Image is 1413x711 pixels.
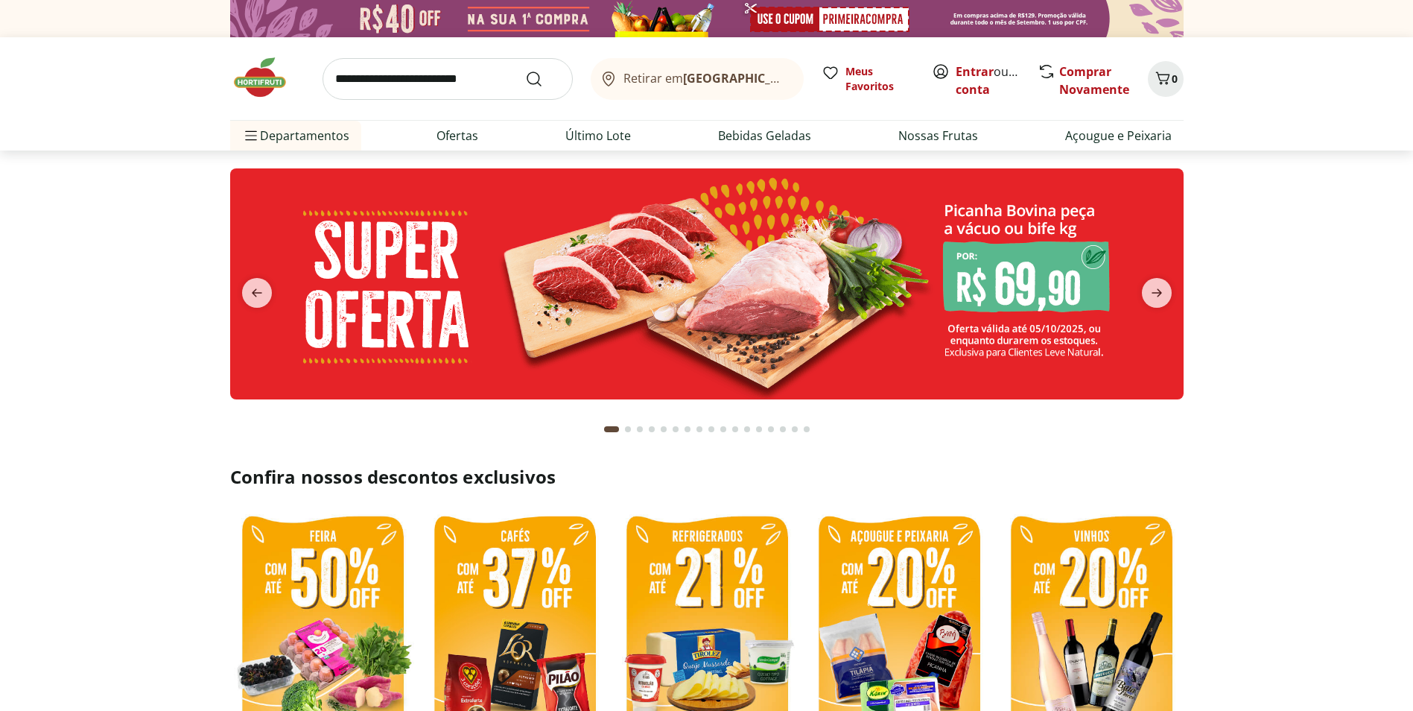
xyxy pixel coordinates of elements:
span: Departamentos [242,118,349,154]
a: Meus Favoritos [822,64,914,94]
span: ou [956,63,1022,98]
b: [GEOGRAPHIC_DATA]/[GEOGRAPHIC_DATA] [683,70,934,86]
a: Último Lote [565,127,631,145]
button: Go to page 2 from fs-carousel [622,411,634,447]
button: Go to page 6 from fs-carousel [670,411,682,447]
button: Menu [242,118,260,154]
a: Ofertas [436,127,478,145]
span: 0 [1172,72,1178,86]
button: Carrinho [1148,61,1184,97]
button: Go to page 13 from fs-carousel [753,411,765,447]
input: search [323,58,573,100]
button: Go to page 8 from fs-carousel [693,411,705,447]
img: Hortifruti [230,55,305,100]
button: Go to page 7 from fs-carousel [682,411,693,447]
button: Go to page 3 from fs-carousel [634,411,646,447]
a: Nossas Frutas [898,127,978,145]
button: Go to page 4 from fs-carousel [646,411,658,447]
img: super oferta [230,168,1184,399]
h2: Confira nossos descontos exclusivos [230,465,1184,489]
a: Criar conta [956,63,1038,98]
a: Açougue e Peixaria [1065,127,1172,145]
button: Retirar em[GEOGRAPHIC_DATA]/[GEOGRAPHIC_DATA] [591,58,804,100]
button: Go to page 9 from fs-carousel [705,411,717,447]
button: Go to page 16 from fs-carousel [789,411,801,447]
button: Go to page 12 from fs-carousel [741,411,753,447]
a: Entrar [956,63,994,80]
button: Go to page 10 from fs-carousel [717,411,729,447]
button: Go to page 14 from fs-carousel [765,411,777,447]
button: Current page from fs-carousel [601,411,622,447]
button: Go to page 15 from fs-carousel [777,411,789,447]
button: Go to page 5 from fs-carousel [658,411,670,447]
span: Meus Favoritos [845,64,914,94]
button: Submit Search [525,70,561,88]
button: next [1130,278,1184,308]
button: previous [230,278,284,308]
button: Go to page 11 from fs-carousel [729,411,741,447]
span: Retirar em [623,72,788,85]
a: Bebidas Geladas [718,127,811,145]
button: Go to page 17 from fs-carousel [801,411,813,447]
a: Comprar Novamente [1059,63,1129,98]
